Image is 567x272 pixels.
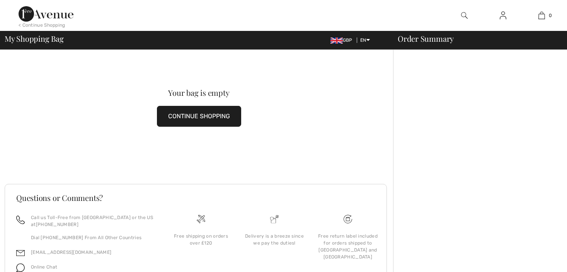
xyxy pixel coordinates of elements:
img: call [16,216,25,224]
span: 0 [549,12,552,19]
a: 0 [523,11,560,20]
div: Delivery is a breeze since we pay the duties! [244,233,305,246]
div: Free return label included for orders shipped to [GEOGRAPHIC_DATA] and [GEOGRAPHIC_DATA] [317,233,378,260]
img: UK Pound [330,37,343,44]
span: Online Chat [31,264,57,270]
div: Order Summary [388,35,562,42]
span: My Shopping Bag [5,35,64,42]
button: CONTINUE SHOPPING [157,106,241,127]
a: Sign In [494,11,513,20]
img: search the website [461,11,468,20]
a: [EMAIL_ADDRESS][DOMAIN_NAME] [31,250,111,255]
p: Dial [PHONE_NUMBER] From All Other Countries [31,234,155,241]
span: EN [360,37,370,43]
div: Free shipping on orders over ₤120 [170,233,232,246]
img: Free shipping on orders over &#8356;120 [197,215,205,223]
img: email [16,249,25,257]
div: < Continue Shopping [19,22,65,29]
img: Delivery is a breeze since we pay the duties! [270,215,279,223]
img: 1ère Avenue [19,6,73,22]
img: chat [16,263,25,272]
h3: Questions or Comments? [16,194,375,202]
p: Call us Toll-Free from [GEOGRAPHIC_DATA] or the US at [31,214,155,228]
img: My Info [500,11,506,20]
span: GBP [330,37,356,43]
img: Free shipping on orders over &#8356;120 [344,215,352,223]
div: Your bag is empty [24,89,374,97]
a: [PHONE_NUMBER] [36,222,78,227]
img: My Bag [538,11,545,20]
